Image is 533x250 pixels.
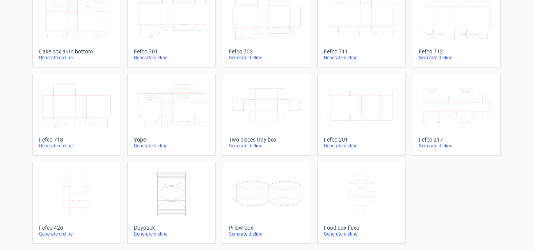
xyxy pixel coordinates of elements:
div: Generate dieline [134,143,209,149]
div: Generate dieline [39,143,114,149]
a: Fefco 426Generate dieline [32,162,121,244]
a: Fefco 201Generate dieline [317,74,406,156]
div: Fefco 217 [419,137,494,143]
div: Generate dieline [324,55,399,61]
div: Yope [134,137,209,143]
div: Generate dieline [39,231,114,237]
div: Two pieces tray box [229,137,304,143]
a: Two pieces tray boxGenerate dieline [222,74,311,156]
div: Fefco 701 [134,48,209,55]
div: Fefco 711 [324,48,399,55]
div: Doypack [134,225,209,231]
div: Generate dieline [134,231,209,237]
a: Food box flexoGenerate dieline [317,162,406,244]
a: DoypackGenerate dieline [127,162,216,244]
a: Fefco 217Generate dieline [412,74,501,156]
div: Generate dieline [419,143,494,149]
div: Pillow box [229,225,304,231]
div: Cake box auto bottom [39,48,114,55]
div: Generate dieline [324,231,399,237]
div: Generate dieline [324,143,399,149]
div: Generate dieline [419,55,494,61]
div: Fefco 712 [419,48,494,55]
div: Generate dieline [134,55,209,61]
div: Fefco 703 [229,48,304,55]
a: Pillow boxGenerate dieline [222,162,311,244]
div: Fefco 201 [324,137,399,143]
div: Generate dieline [39,55,114,61]
div: Generate dieline [229,143,304,149]
div: Food box flexo [324,225,399,231]
div: Fefco 426 [39,225,114,231]
div: Fefco 713 [39,137,114,143]
a: Fefco 713Generate dieline [32,74,121,156]
div: Generate dieline [229,55,304,61]
a: YopeGenerate dieline [127,74,216,156]
div: Generate dieline [229,231,304,237]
